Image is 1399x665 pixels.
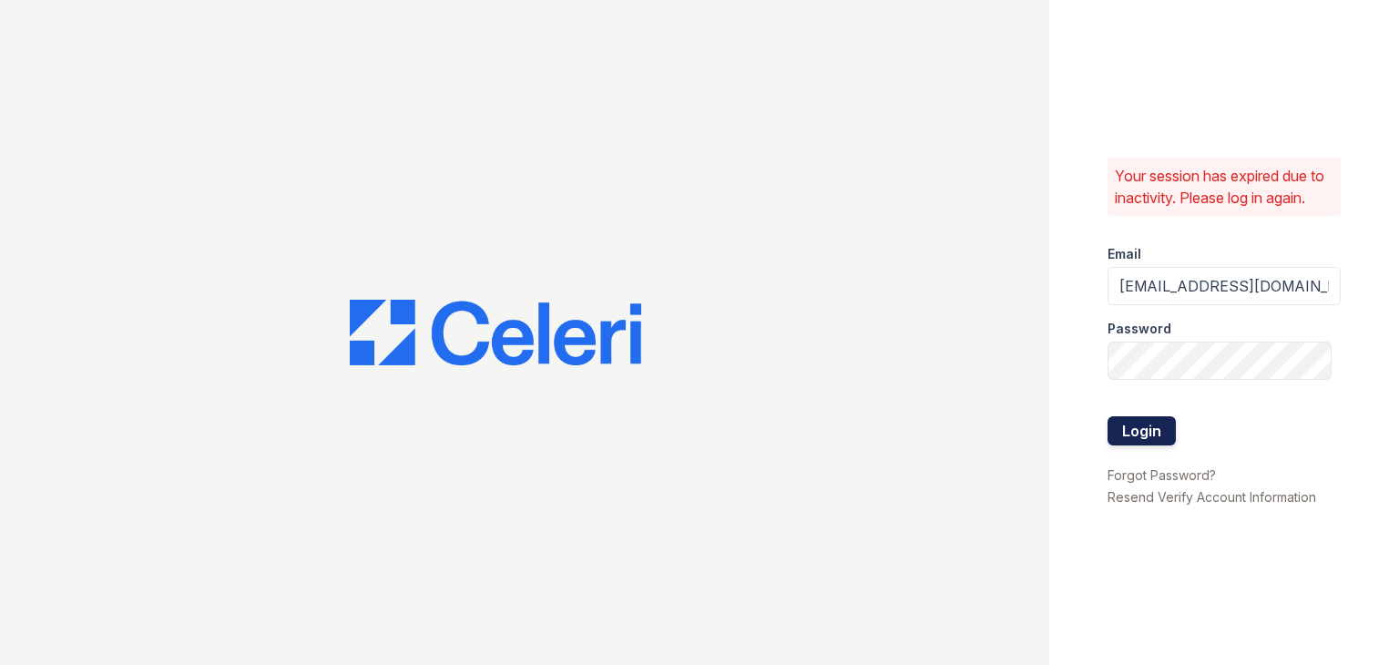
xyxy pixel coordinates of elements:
p: Your session has expired due to inactivity. Please log in again. [1115,165,1333,209]
a: Resend Verify Account Information [1108,489,1316,505]
img: CE_Logo_Blue-a8612792a0a2168367f1c8372b55b34899dd931a85d93a1a3d3e32e68fde9ad4.png [350,300,641,365]
button: Login [1108,416,1176,445]
a: Forgot Password? [1108,467,1216,483]
label: Password [1108,320,1171,338]
label: Email [1108,245,1141,263]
